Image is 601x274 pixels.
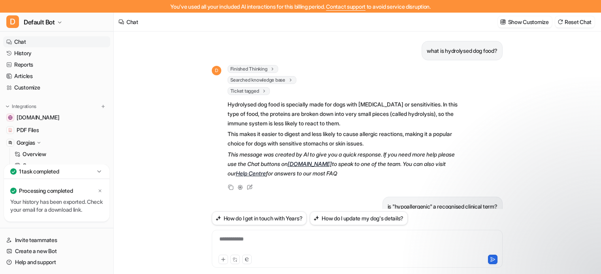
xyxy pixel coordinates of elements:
a: History [3,48,110,59]
p: This makes it easier to digest and less likely to cause allergic reactions, making it a popular c... [228,129,459,148]
img: help.years.com [8,115,13,120]
img: customize [500,19,506,25]
p: Your history has been exported. Check your email for a download link. [10,198,103,214]
button: How do I get in touch with Years? [212,211,307,225]
p: is "hypoallergenic" a recognised clinical term? [388,202,497,211]
a: Help and support [3,257,110,268]
em: This message was created by AI to give you a quick response. If you need more help please use the... [228,151,455,167]
button: Reset Chat [555,16,595,28]
span: D [6,15,19,28]
span: Default Bot [24,17,55,28]
a: PDF FilesPDF Files [3,125,110,136]
span: Ticket tagged [228,87,270,95]
p: Processing completed [19,187,73,195]
span: Contact support [326,3,365,10]
p: what is hydrolysed dog food? [427,46,497,56]
img: expand menu [5,104,10,109]
a: Sources [11,160,110,171]
a: Overview [11,149,110,160]
a: Articles [3,71,110,82]
p: Sources [23,162,43,170]
p: 1 task completed [19,168,59,175]
div: Chat [126,18,138,26]
button: Integrations [3,103,39,110]
img: menu_add.svg [100,104,106,109]
a: Help Centre [236,170,266,177]
span: [DOMAIN_NAME] [17,114,59,121]
span: PDF Files [17,126,39,134]
img: Gorgias [8,140,13,145]
button: Show Customize [498,16,552,28]
a: Reports [3,59,110,70]
p: Integrations [12,103,36,110]
img: PDF Files [8,128,13,132]
a: Chat [3,36,110,47]
span: D [212,66,221,75]
a: Invite teammates [3,235,110,246]
a: [DOMAIN_NAME] [288,160,332,167]
span: Searched knowledge base [228,76,296,84]
em: You can also visit our for answers to our most FAQ [228,160,446,177]
a: help.years.com[DOMAIN_NAME] [3,112,110,123]
span: Finished Thinking [228,65,279,73]
a: Customize [3,82,110,93]
img: reset [558,19,563,25]
p: Gorgias [17,139,35,147]
button: How do I update my dog's details? [310,211,408,225]
p: Hydrolysed dog food is specially made for dogs with [MEDICAL_DATA] or sensitivities. In this type... [228,100,459,128]
p: Show Customize [508,18,549,26]
p: Overview [23,150,46,158]
a: Create a new Bot [3,246,110,257]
